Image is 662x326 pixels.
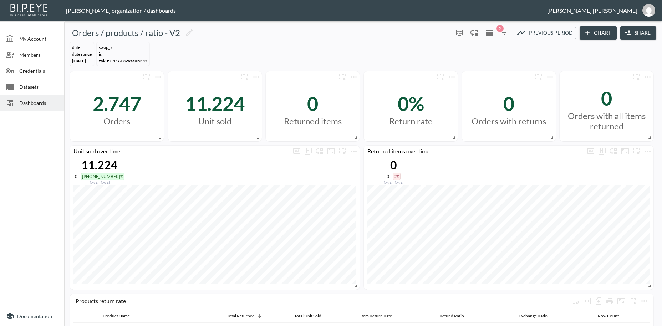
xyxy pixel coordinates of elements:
div: Total Unit Sold [294,312,321,320]
button: more [533,71,544,83]
div: Total Returned [227,312,255,320]
div: Return rate [389,116,433,126]
div: Compared to Jan 10, 2025 - May 01, 2025 [75,180,124,184]
div: [PERSON_NAME] organization / dashboards [66,7,547,14]
button: more [585,146,596,157]
span: Exchange Ratio [519,312,557,320]
button: Datasets [484,27,495,39]
div: Print [604,295,616,307]
div: Number of rows selected for download: 584 [593,295,604,307]
div: Wrap text [570,295,581,307]
h5: Orders / products / ratio - V2 [72,27,180,39]
span: Attach chart to a group [337,73,348,80]
span: Refund Ratio [439,312,473,320]
button: more [435,71,446,83]
span: Attach chart to a group [533,73,544,80]
button: Share [620,26,656,40]
span: Chart settings [348,146,360,157]
span: Attach chart to a group [627,297,638,304]
div: Enable/disable chart dragging [469,27,480,39]
div: 0 [387,174,389,179]
div: 0 [384,158,403,172]
button: 2 [499,27,510,39]
span: 2 [496,25,504,32]
span: Item Return Rate [360,312,401,320]
div: IS [99,51,147,57]
span: Display settings [454,27,465,39]
div: Returned items over time [364,148,585,154]
span: zyk3SC116E3vVsaRN12r [99,58,147,63]
div: swap_id [99,45,147,50]
button: more [631,71,642,83]
span: Total Unit Sold [294,312,331,320]
div: 0 [563,87,650,110]
span: Attach chart to a group [631,73,642,80]
span: Chart settings [638,295,650,307]
img: 7151a5340a926b4f92da4ffde41f27b4 [642,4,655,17]
button: Fullscreen [616,295,627,307]
span: Chart settings [348,71,360,83]
div: Returned items [284,116,342,126]
span: Attach chart to a group [631,147,642,154]
span: Attach chart to a group [435,73,446,80]
button: Chart [580,26,617,40]
div: Product Name [103,312,130,320]
span: Documentation [17,313,52,319]
span: Row Count [598,312,628,320]
span: Dashboards [19,99,58,107]
button: more [642,146,653,157]
button: more [291,146,302,157]
div: Row Count [598,312,619,320]
div: 11.224 [185,92,245,115]
span: Credentials [19,67,58,75]
div: Orders with all items returned [563,111,650,131]
button: more [250,71,262,83]
div: Enable/disable chart dragging [608,146,619,157]
svg: Edit [185,28,194,37]
span: Chart settings [642,71,653,83]
button: Fullscreen [325,146,337,157]
button: ana@swap-commerce.com [637,2,660,19]
button: more [642,71,653,83]
span: Chart settings [250,71,262,83]
div: Toggle table layout between fixed and auto (default: auto) [581,295,593,307]
button: more [627,295,638,307]
div: Show chart as table [302,146,314,157]
div: Compared to Jan 10, 2025 - May 01, 2025 [384,180,403,184]
button: more [337,146,348,157]
span: Attach chart to a group [141,73,152,80]
button: more [631,146,642,157]
div: DATE RANGE [72,51,92,57]
div: 0% [393,173,401,180]
span: Members [19,51,58,58]
span: Previous period [529,29,573,37]
div: Orders with returns [472,116,546,126]
div: Enable/disable chart dragging [314,146,325,157]
div: Unit sold over time [70,148,291,154]
button: more [544,71,556,83]
span: Chart settings [446,71,458,83]
div: 0 [472,92,546,115]
button: more [337,71,348,83]
div: Unit sold [185,116,245,126]
div: 2.747 [93,92,141,115]
span: Display settings [291,146,302,157]
span: Attach chart to a group [337,147,348,154]
div: Refund Ratio [439,312,464,320]
div: [PHONE_NUMBER]% [81,173,124,180]
div: 0 [75,174,77,179]
span: Chart settings [642,146,653,157]
span: Display settings [585,146,596,157]
button: more [239,71,250,83]
div: Products return rate [76,297,570,304]
button: more [638,295,650,307]
button: more [454,27,465,39]
span: Total Returned [227,312,264,320]
button: more [446,71,458,83]
span: [DATE] [72,58,86,63]
button: more [152,71,164,83]
img: bipeye-logo [9,2,50,18]
div: Exchange Ratio [519,312,548,320]
span: My Account [19,35,58,42]
span: Datasets [19,83,58,91]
